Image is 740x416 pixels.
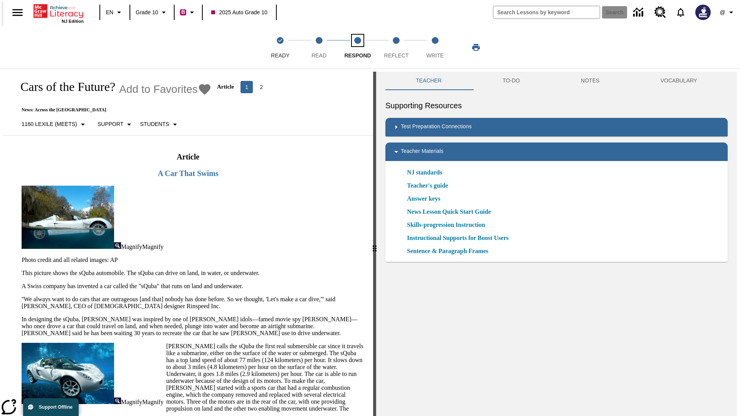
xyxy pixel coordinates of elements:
[385,72,728,90] div: Instructional Panel Tabs
[22,186,114,249] img: High-tech automobile treading water.
[296,26,341,69] button: Read step 2 of 5
[413,26,457,69] button: Write step 5 of 5
[22,270,364,277] p: This picture shows the sQuba automobile. The sQuba can drive on land, in water, or underwater.
[211,8,267,17] span: 2025 Auto Grade 10
[39,404,72,410] span: Support Offline
[271,52,289,59] span: Ready
[493,6,600,18] input: search field
[6,1,29,24] button: Open side menu
[384,52,409,59] span: Reflect
[385,99,728,112] h6: Supporting Resources
[472,72,550,90] button: TO-DO
[20,169,356,178] h3: A Car That Swims
[119,83,198,96] span: Add to Favorites
[407,220,485,230] a: Skills-progression Instruction, Will open in new browser window or tab
[12,107,269,113] p: News: Across the [GEOGRAPHIC_DATA]
[373,72,376,416] div: Press Enter or Spacebar and then press right and left arrow keys to move the slider
[426,52,444,59] span: Write
[34,3,84,23] div: Home
[385,118,728,136] div: Test Preparation Connections
[22,257,364,263] p: Photo credit and all related images: AP
[23,398,79,416] button: Support Offline
[407,233,509,243] a: Instructional Supports for Boost Users, Will open in new browser window or tab
[401,147,444,156] p: Teacher Materials
[142,243,163,250] span: Magnify
[376,72,737,416] div: activity
[18,117,91,131] button: Select Lexile, 1160 Lexile (Meets)
[106,8,113,17] span: EN
[22,343,114,404] img: Close-up of a car with two passengers driving underwater.
[22,316,364,337] p: In designing the sQuba, [PERSON_NAME] was inspired by one of [PERSON_NAME] idols—famed movie spy ...
[119,82,212,96] button: Add to Favorites - Cars of the Future?
[407,181,448,190] a: Teacher's guide, Will open in new browser window or tab
[121,399,142,405] span: Magnify
[181,7,185,17] span: B
[240,81,253,93] button: page 1
[255,81,267,93] button: Go to page 2
[374,26,419,69] button: Reflect step 4 of 5
[217,84,234,90] p: Article
[407,168,447,177] a: NJ standards
[385,72,472,90] button: Teacher
[22,120,77,128] p: 1160 Lexile (Meets)
[311,52,326,59] span: Read
[142,399,163,405] span: Magnify
[258,26,303,69] button: Ready(Step completed) step 1 of 5
[177,5,200,19] button: Boost Class color is violet red. Change class color
[137,117,182,131] button: Select Student
[140,120,169,128] p: Students
[344,52,371,59] span: Respond
[121,243,142,250] span: Magnify
[407,194,440,203] a: Answer keys, Will open in new browser window or tab
[630,72,728,90] button: VOCABULARY
[629,2,650,23] a: Data Center
[22,283,364,290] p: A Swiss company has invented a car called the "sQuba" that runs on land and underwater.
[407,247,488,256] a: Sentence & Paragraph Frames, Will open in new browser window or tab
[695,5,711,20] img: Avatar
[385,143,728,161] div: Teacher Materials
[3,72,373,412] div: reading
[671,2,691,22] a: Notifications
[407,207,491,216] a: News Lesson Quick Start Guide, Will open in new browser window or tab
[12,80,115,94] h1: Cars of the Future?
[133,5,172,19] button: Grade: Grade 10, Select a grade
[401,122,472,132] p: Test Preparation Connections
[20,153,356,161] h2: Article
[550,72,630,90] button: NOTES
[239,81,269,93] nav: Articles pagination
[720,8,725,17] span: @
[691,2,715,22] button: Select a new avatar
[715,5,740,19] button: Profile/Settings
[94,117,137,131] button: Scaffolds, Support
[114,242,121,249] img: Magnify
[335,26,380,69] button: Respond step 3 of 5
[98,120,123,128] p: Support
[103,5,127,19] button: Language: EN, Select a language
[136,8,158,17] span: Grade 10
[464,40,488,54] button: Print
[22,296,364,310] p: ''We always want to do cars that are outrageous [and that] nobody has done before. So we thought,...
[650,2,671,23] a: Resource Center, Will open in new tab
[114,398,121,404] img: Magnify
[62,19,84,23] span: NJ Edition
